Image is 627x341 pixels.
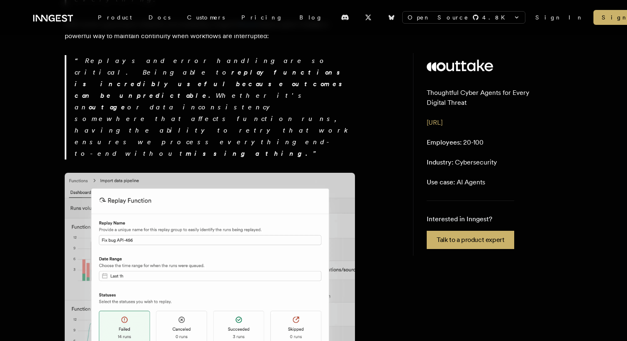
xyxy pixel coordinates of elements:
a: Blog [291,10,331,25]
a: Sign In [535,13,583,22]
a: Pricing [233,10,291,25]
span: 4.8 K [482,13,510,22]
span: Use case: [427,178,455,186]
a: Bluesky [382,11,401,24]
img: Outtake's logo [427,60,493,71]
p: Thoughtful Cyber Agents for Every Digital Threat [427,88,549,108]
strong: outage [89,103,127,111]
a: X [359,11,377,24]
p: Cybersecurity [427,157,497,167]
p: 20-100 [427,138,484,148]
span: Open Source [408,13,469,22]
a: [URL] [427,119,442,126]
a: Docs [140,10,179,25]
p: Interested in Inngest? [427,214,514,224]
a: Discord [336,11,354,24]
strong: missing a thing. [186,150,313,157]
span: Employees: [427,138,462,146]
strong: replay functions is incredibly useful because outcomes can be unpredictable. [75,68,350,99]
p: AI Agents [427,177,485,187]
a: Talk to a product expert [427,231,514,249]
div: Product [90,10,140,25]
a: Customers [179,10,233,25]
p: Replays and error handling are so critical. Being able to Whether it's an or data inconsistency s... [75,55,355,160]
span: Industry: [427,158,453,166]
